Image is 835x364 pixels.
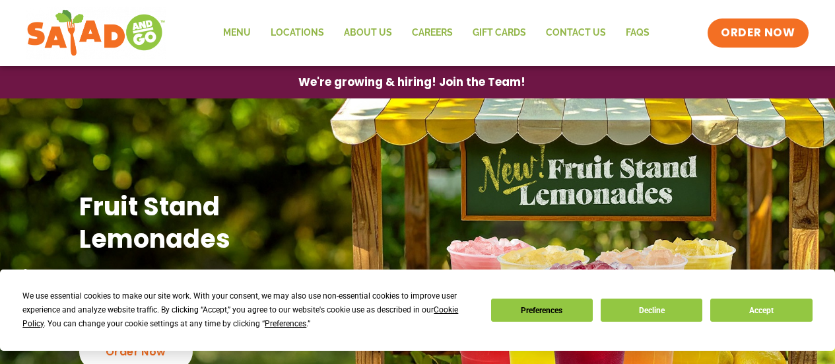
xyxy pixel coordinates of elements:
[616,18,659,48] a: FAQs
[463,18,536,48] a: GIFT CARDS
[536,18,616,48] a: Contact Us
[79,190,329,256] h2: Fruit Stand Lemonades
[265,319,306,328] span: Preferences
[26,7,166,59] img: new-SAG-logo-768×292
[298,77,525,88] span: We're growing & hiring! Join the Team!
[334,18,402,48] a: About Us
[213,18,659,48] nav: Menu
[710,299,812,322] button: Accept
[708,18,808,48] a: ORDER NOW
[261,18,334,48] a: Locations
[601,299,702,322] button: Decline
[279,67,545,98] a: We're growing & hiring! Join the Team!
[22,289,475,331] div: We use essential cookies to make our site work. With your consent, we may also use non-essential ...
[721,25,795,41] span: ORDER NOW
[491,299,593,322] button: Preferences
[213,18,261,48] a: Menu
[402,18,463,48] a: Careers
